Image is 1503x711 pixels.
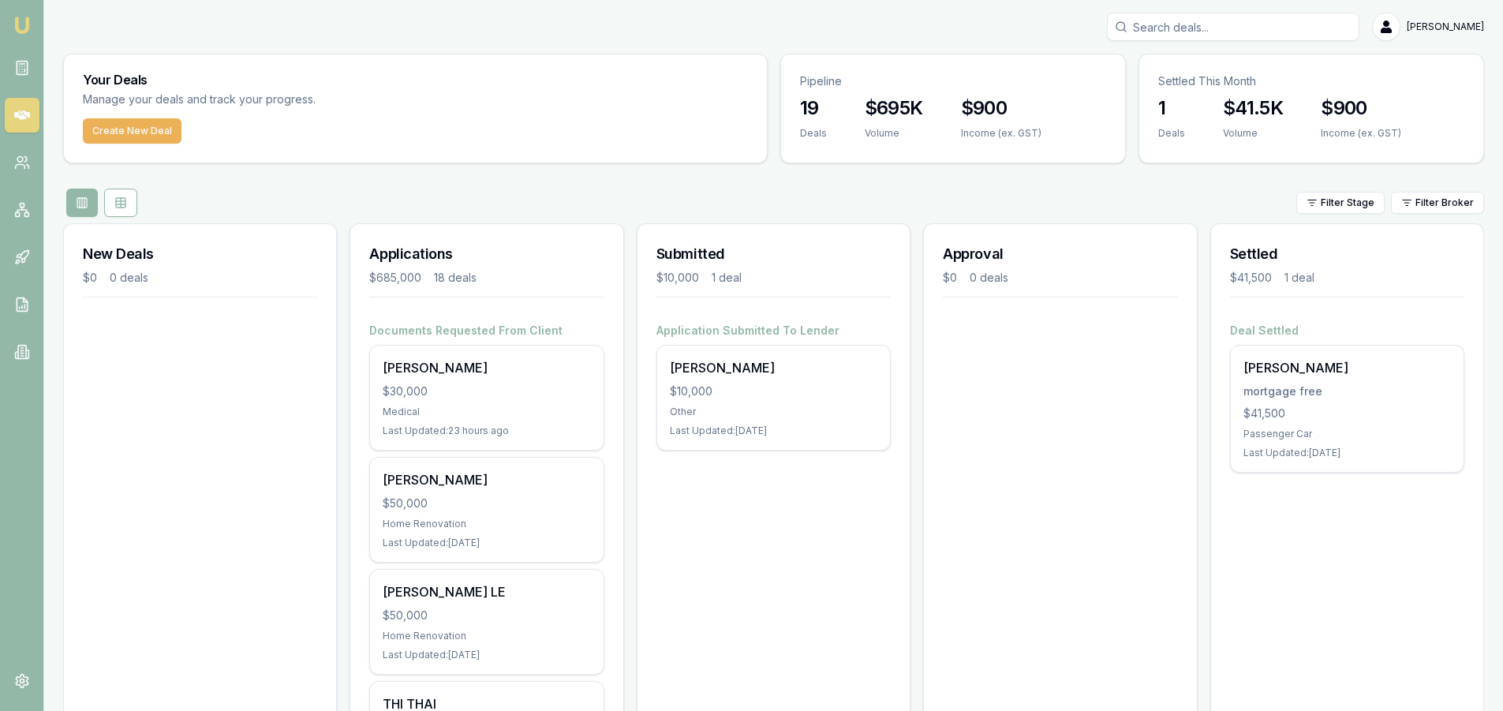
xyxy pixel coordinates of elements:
[83,270,97,286] div: $0
[1321,127,1401,140] div: Income (ex. GST)
[656,323,891,339] h4: Application Submitted To Lender
[961,127,1041,140] div: Income (ex. GST)
[383,630,590,642] div: Home Renovation
[383,384,590,399] div: $30,000
[1243,428,1451,440] div: Passenger Car
[83,91,487,109] p: Manage your deals and track your progress.
[434,270,477,286] div: 18 deals
[1243,406,1451,421] div: $41,500
[1223,127,1283,140] div: Volume
[943,270,957,286] div: $0
[1284,270,1314,286] div: 1 deal
[1321,196,1374,209] span: Filter Stage
[656,243,891,265] h3: Submitted
[383,470,590,489] div: [PERSON_NAME]
[1158,73,1464,89] p: Settled This Month
[383,425,590,437] div: Last Updated: 23 hours ago
[670,406,877,418] div: Other
[83,73,748,86] h3: Your Deals
[800,95,827,121] h3: 19
[1407,21,1484,33] span: [PERSON_NAME]
[943,243,1177,265] h3: Approval
[1243,384,1451,399] div: mortgage free
[1321,95,1401,121] h3: $900
[1230,243,1464,265] h3: Settled
[800,127,827,140] div: Deals
[670,425,877,437] div: Last Updated: [DATE]
[1230,323,1464,339] h4: Deal Settled
[1158,127,1185,140] div: Deals
[1243,358,1451,377] div: [PERSON_NAME]
[1243,447,1451,459] div: Last Updated: [DATE]
[970,270,1008,286] div: 0 deals
[1230,270,1272,286] div: $41,500
[13,16,32,35] img: emu-icon-u.png
[1107,13,1359,41] input: Search deals
[383,582,590,601] div: [PERSON_NAME] LE
[383,537,590,549] div: Last Updated: [DATE]
[712,270,742,286] div: 1 deal
[383,608,590,623] div: $50,000
[383,358,590,377] div: [PERSON_NAME]
[383,649,590,661] div: Last Updated: [DATE]
[865,127,923,140] div: Volume
[383,518,590,530] div: Home Renovation
[1296,192,1385,214] button: Filter Stage
[1391,192,1484,214] button: Filter Broker
[865,95,923,121] h3: $695K
[83,243,317,265] h3: New Deals
[383,496,590,511] div: $50,000
[656,270,699,286] div: $10,000
[1158,95,1185,121] h3: 1
[83,118,181,144] button: Create New Deal
[670,384,877,399] div: $10,000
[961,95,1041,121] h3: $900
[369,323,604,339] h4: Documents Requested From Client
[369,243,604,265] h3: Applications
[1415,196,1474,209] span: Filter Broker
[670,358,877,377] div: [PERSON_NAME]
[383,406,590,418] div: Medical
[369,270,421,286] div: $685,000
[110,270,148,286] div: 0 deals
[1223,95,1283,121] h3: $41.5K
[800,73,1106,89] p: Pipeline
